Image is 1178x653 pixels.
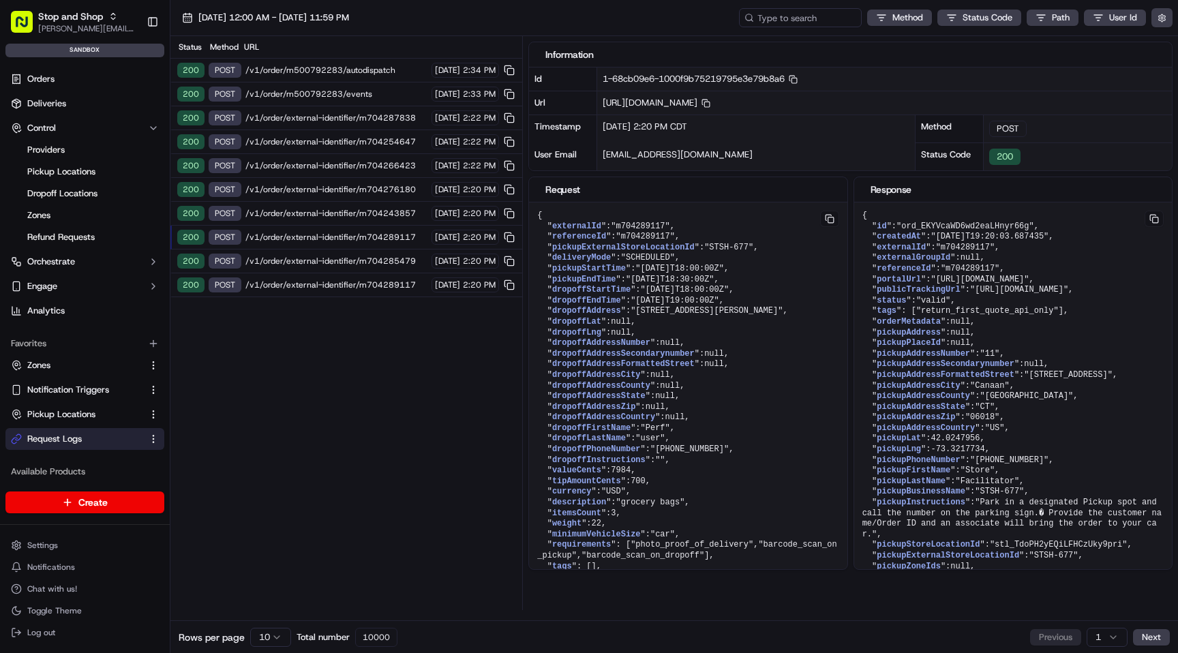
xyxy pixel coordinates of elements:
[552,412,655,422] span: dropoffAddressCountry
[5,404,164,425] button: Pickup Locations
[529,143,597,171] div: User Email
[877,434,921,443] span: pickupLat
[655,391,675,401] span: null
[961,466,995,475] span: "Store"
[5,558,164,577] button: Notifications
[1052,12,1070,24] span: Path
[896,222,1034,231] span: "ord_EKYVcaWD6wd2eaLHnyr66g"
[552,530,641,539] span: minimumVehicleSize
[463,232,496,243] span: 2:20 PM
[965,412,999,422] span: "06018"
[552,466,601,475] span: valueCents
[177,277,205,292] div: 200
[877,551,1019,560] span: pickupExternalStoreLocationId
[877,243,926,252] span: externalId
[660,338,680,348] span: null
[545,183,830,196] div: Request
[950,328,970,337] span: null
[38,10,103,23] button: Stop and Shop
[78,496,108,509] span: Create
[245,89,427,100] span: /v1/order/m500792283/events
[5,68,164,90] a: Orders
[552,540,611,549] span: requirements
[892,12,923,24] span: Method
[177,110,205,125] div: 200
[463,184,496,195] span: 2:20 PM
[641,423,670,433] span: "Perf"
[209,134,241,149] div: POST
[463,208,496,219] span: 2:20 PM
[552,562,572,571] span: tags
[27,166,95,178] span: Pickup Locations
[877,487,965,496] span: pickupBusinessName
[635,434,665,443] span: "user"
[27,605,82,616] span: Toggle Theme
[209,254,241,269] div: POST
[209,230,241,245] div: POST
[177,134,205,149] div: 200
[198,12,349,24] span: [DATE] 12:00 AM - [DATE] 11:59 PM
[245,65,427,76] span: /v1/order/m500792283/autodispatch
[877,285,960,294] span: publicTrackingUrl
[611,222,669,231] span: "m704289117"
[877,402,965,412] span: pickupAddressState
[877,455,960,465] span: pickupPhoneNumber
[245,256,427,267] span: /v1/order/external-identifier/m704285479
[38,23,136,34] button: [PERSON_NAME][EMAIL_ADDRESS][DOMAIN_NAME]
[435,65,460,76] span: [DATE]
[616,498,685,507] span: "grocery bags"
[297,631,350,643] span: Total number
[5,579,164,598] button: Chat with us!
[435,232,460,243] span: [DATE]
[435,256,460,267] span: [DATE]
[5,44,164,57] div: sandbox
[552,487,592,496] span: currency
[621,253,675,262] span: "SCHEDULED"
[177,206,205,221] div: 200
[871,183,1156,196] div: Response
[989,121,1027,137] div: POST
[27,540,58,551] span: Settings
[245,232,427,243] span: /v1/order/external-identifier/m704289117
[950,338,970,348] span: null
[1084,10,1146,26] button: User Id
[552,328,601,337] span: dropoffLng
[660,381,680,391] span: null
[877,391,970,401] span: pickupAddressCounty
[916,306,1059,316] span: "return_first_quote_api_only"
[552,391,646,401] span: dropoffAddressState
[177,158,205,173] div: 200
[5,601,164,620] button: Toggle Theme
[980,391,1073,401] span: "[GEOGRAPHIC_DATA]"
[950,562,970,571] span: null
[877,222,886,231] span: id
[877,466,950,475] span: pickupFirstName
[207,42,240,52] div: Method
[552,423,631,433] span: dropoffFirstName
[552,349,695,359] span: dropoffAddressSecondarynumber
[877,423,975,433] span: pickupAddressCountry
[635,264,724,273] span: "[DATE]T18:00:00Z"
[1024,370,1113,380] span: "[STREET_ADDRESS]"
[552,264,626,273] span: pickupStartTime
[704,349,724,359] span: null
[631,306,783,316] span: "[STREET_ADDRESS][PERSON_NAME]"
[916,142,984,170] div: Status Code
[435,160,460,171] span: [DATE]
[975,402,995,412] span: "CT"
[937,10,1021,26] button: Status Code
[582,551,704,560] span: "barcode_scan_on_dropoff"
[177,87,205,102] div: 200
[529,115,597,143] div: Timestamp
[27,144,65,156] span: Providers
[552,243,695,252] span: pickupExternalStoreLocationId
[11,359,142,371] a: Zones
[592,519,601,528] span: 22
[877,349,970,359] span: pickupAddressNumber
[963,12,1012,24] span: Status Code
[27,280,57,292] span: Engage
[209,87,241,102] div: POST
[245,184,427,195] span: /v1/order/external-identifier/m704276180
[5,428,164,450] button: Request Logs
[552,444,641,454] span: dropoffPhoneNumber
